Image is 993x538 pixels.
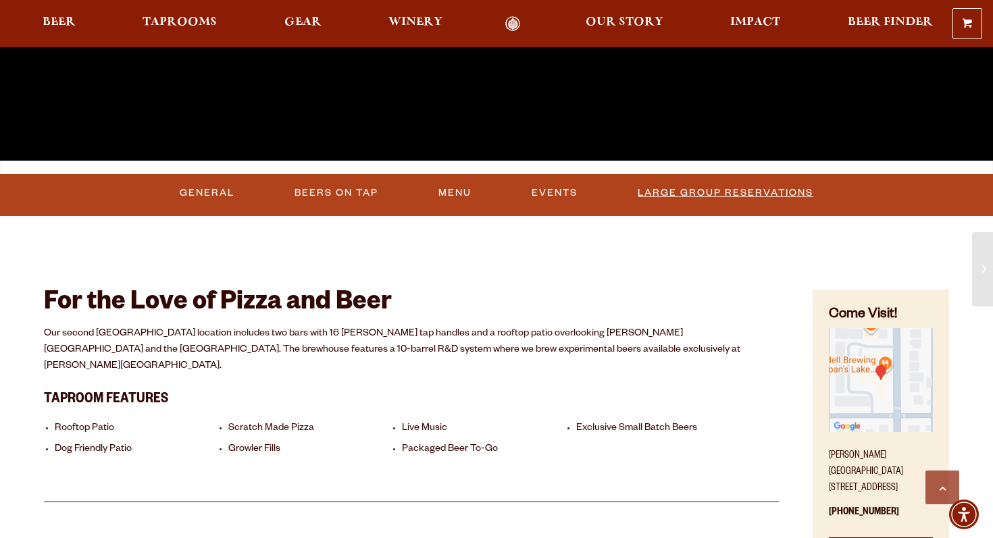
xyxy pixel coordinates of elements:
a: Beer [34,16,84,32]
span: Winery [388,17,442,28]
li: Scratch Made Pizza [228,423,395,435]
li: Live Music [402,423,569,435]
a: Beers On Tap [289,178,384,209]
span: Taprooms [143,17,217,28]
a: Events [526,178,583,209]
a: Taprooms [134,16,226,32]
li: Dog Friendly Patio [55,443,222,456]
p: Our second [GEOGRAPHIC_DATA] location includes two bars with 16 [PERSON_NAME] tap handles and a r... [44,326,779,375]
li: Growler Fills [228,443,395,456]
p: [PERSON_NAME][GEOGRAPHIC_DATA] [STREET_ADDRESS] [829,440,933,497]
span: Gear [284,17,322,28]
a: Large Group Reservations [632,178,819,209]
a: Winery [380,16,451,32]
img: Small thumbnail of location on map [829,328,933,432]
a: Odell Home [488,16,538,32]
h4: Come Visit! [829,306,933,325]
a: Impact [721,16,789,32]
h3: Taproom Features [44,383,779,412]
li: Rooftop Patio [55,423,222,435]
a: Beer Finder [839,16,942,32]
a: General [174,178,240,209]
a: Gear [276,16,330,32]
li: Packaged Beer To-Go [402,443,569,456]
li: Exclusive Small Batch Beers [576,423,743,435]
span: Beer [43,17,76,28]
span: Impact [730,17,780,28]
h2: For the Love of Pizza and Beer [44,290,779,319]
p: [PHONE_NUMBER] [829,497,933,538]
a: Our Story [577,16,672,32]
span: Our Story [586,17,663,28]
a: Scroll to top [925,470,959,504]
a: Find on Google Maps (opens in a new window) [829,425,933,436]
div: Accessibility Menu [949,500,979,529]
a: Menu [433,178,477,209]
span: Beer Finder [848,17,933,28]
